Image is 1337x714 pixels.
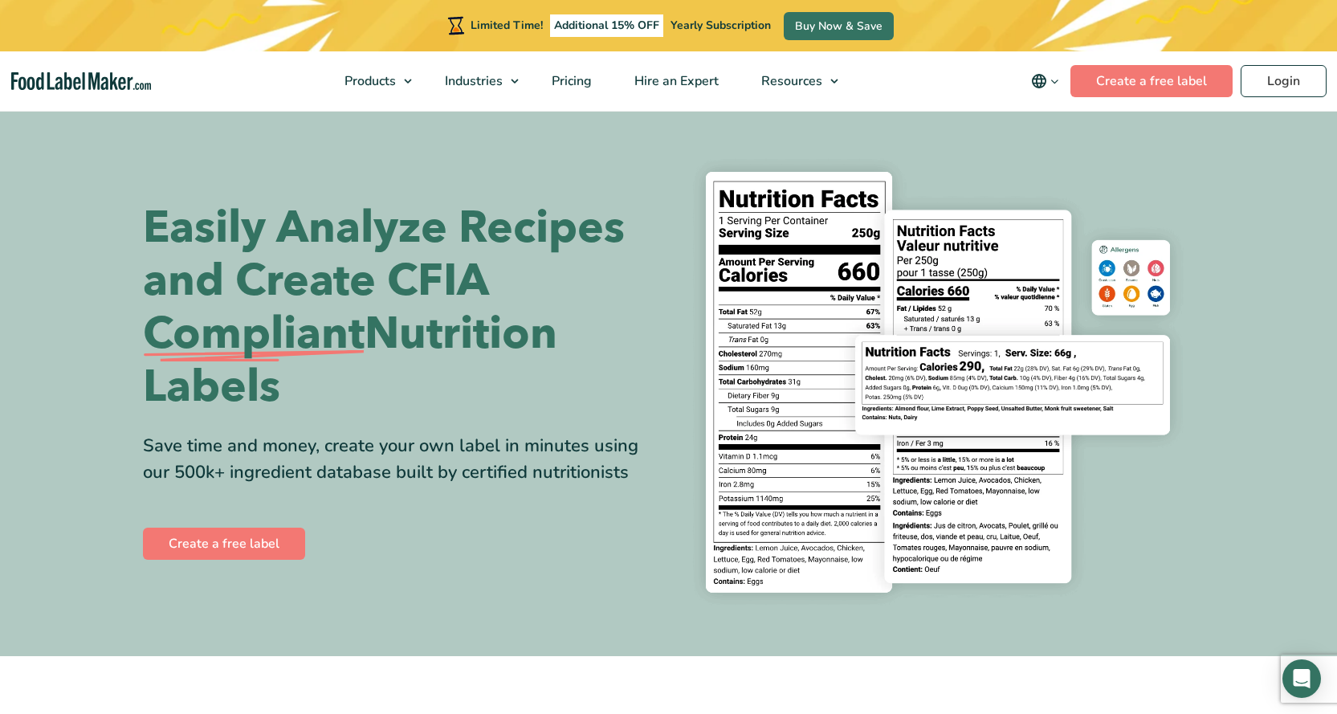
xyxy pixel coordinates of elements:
span: Limited Time! [471,18,543,33]
h1: Easily Analyze Recipes and Create CFIA Nutrition Labels [143,202,657,414]
div: Open Intercom Messenger [1282,659,1321,698]
div: Save time and money, create your own label in minutes using our 500k+ ingredient database built b... [143,433,657,486]
a: Create a free label [143,528,305,560]
a: Products [324,51,420,111]
span: Resources [756,72,824,90]
a: Create a free label [1070,65,1233,97]
span: Hire an Expert [630,72,720,90]
span: Products [340,72,397,90]
a: Hire an Expert [613,51,736,111]
a: Resources [740,51,846,111]
a: Pricing [531,51,609,111]
span: Compliant [143,308,365,361]
a: Login [1241,65,1327,97]
span: Additional 15% OFF [550,14,663,37]
span: Yearly Subscription [671,18,771,33]
a: Buy Now & Save [784,12,894,40]
a: Industries [424,51,527,111]
span: Industries [440,72,504,90]
span: Pricing [547,72,593,90]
